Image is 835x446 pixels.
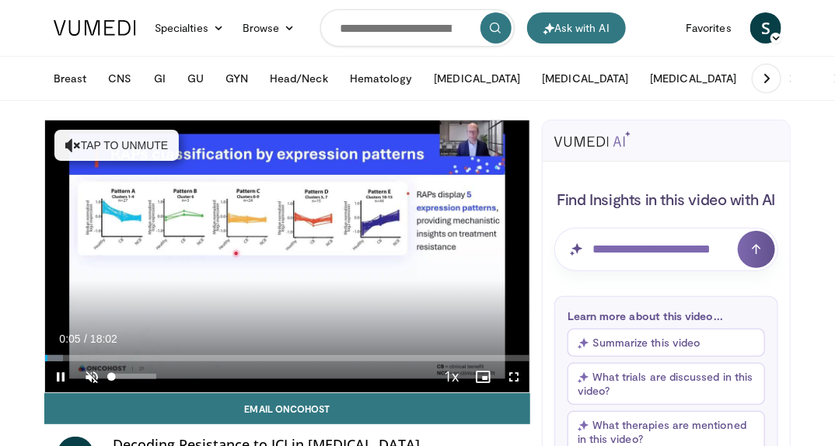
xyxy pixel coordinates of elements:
[111,374,155,379] div: Volume Level
[260,63,337,94] button: Head/Neck
[554,189,778,209] h4: Find Insights in this video with AI
[320,9,515,47] input: Search topics, interventions
[145,12,233,44] a: Specialties
[424,63,529,94] button: [MEDICAL_DATA]
[554,228,778,271] input: Question for AI
[45,120,529,392] video-js: Video Player
[467,361,498,392] button: Enable picture-in-picture mode
[498,361,529,392] button: Fullscreen
[59,333,80,345] span: 0:05
[568,329,765,357] button: Summarize this video
[54,130,179,161] button: Tap to unmute
[84,333,87,345] span: /
[54,20,136,36] img: VuMedi Logo
[178,63,213,94] button: GU
[750,12,781,44] a: S
[641,63,746,94] button: [MEDICAL_DATA]
[44,63,96,94] button: Breast
[341,63,422,94] button: Hematology
[90,333,117,345] span: 18:02
[45,361,76,392] button: Pause
[533,63,638,94] button: [MEDICAL_DATA]
[145,63,175,94] button: GI
[233,12,305,44] a: Browse
[45,355,529,361] div: Progress Bar
[568,309,765,322] p: Learn more about this video...
[676,12,741,44] a: Favorites
[99,63,141,94] button: CNS
[44,393,530,424] a: Email Oncohost
[76,361,107,392] button: Unmute
[216,63,257,94] button: GYN
[527,12,626,44] button: Ask with AI
[568,363,765,405] button: What trials are discussed in this video?
[436,361,467,392] button: Playback Rate
[554,131,631,147] img: vumedi-ai-logo.svg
